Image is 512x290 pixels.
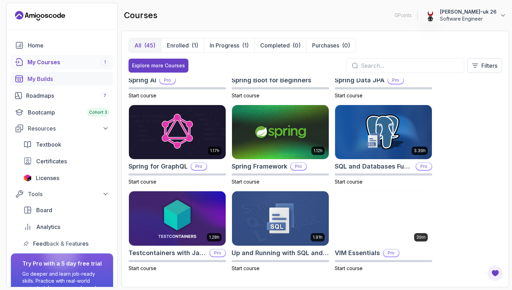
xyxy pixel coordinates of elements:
[335,92,363,98] span: Start course
[312,41,339,50] p: Purchases
[383,250,399,256] p: Pro
[36,223,60,231] span: Analytics
[129,162,188,171] h2: Spring for GraphQL
[335,179,363,185] span: Start course
[361,61,458,70] input: Search...
[19,171,113,185] a: licenses
[19,237,113,251] a: feedback
[232,265,259,271] span: Start course
[28,58,109,66] div: My Courses
[416,235,426,240] p: 39m
[11,89,113,103] a: roadmaps
[129,92,156,98] span: Start course
[232,92,259,98] span: Start course
[19,137,113,151] a: textbook
[335,248,380,258] h2: VIM Essentials
[11,122,113,135] button: Resources
[28,190,109,198] div: Tools
[335,191,432,246] img: VIM Essentials card
[291,163,306,170] p: Pro
[129,105,226,159] img: Spring for GraphQL card
[232,105,329,159] img: Spring Framework card
[11,55,113,69] a: courses
[104,59,106,65] span: 1
[210,41,239,50] p: In Progress
[232,75,311,85] h2: Spring Boot for Beginners
[23,174,32,181] img: jetbrains icon
[11,105,113,119] a: bootcamp
[124,10,157,21] h2: courses
[467,58,502,73] button: Filters
[129,75,156,85] h2: Spring AI
[209,235,219,240] p: 1.28h
[335,265,363,271] span: Start course
[242,41,249,50] div: (1)
[161,38,204,52] button: Enrolled(1)
[313,148,323,154] p: 1.12h
[19,203,113,217] a: board
[129,191,226,246] img: Testcontainers with Java card
[160,77,175,84] p: Pro
[33,239,88,248] span: Feedback & Features
[440,15,497,22] p: Software Engineer
[11,72,113,86] a: builds
[335,75,385,85] h2: Spring Data JPA
[254,38,306,52] button: Completed(0)
[416,163,432,170] p: Pro
[89,110,107,115] span: Cohort 3
[424,9,437,22] img: user profile image
[204,38,254,52] button: In Progress(1)
[132,62,185,69] div: Explore more Courses
[28,108,109,117] div: Bootcamp
[440,8,497,15] p: [PERSON_NAME]-uk 26
[306,38,356,52] button: Purchases(0)
[19,154,113,168] a: certificates
[191,163,207,170] p: Pro
[144,41,155,50] div: (45)
[232,162,287,171] h2: Spring Framework
[28,75,109,83] div: My Builds
[210,148,219,154] p: 1.17h
[15,10,65,21] a: Landing page
[342,41,350,50] div: (0)
[11,188,113,200] button: Tools
[232,248,329,258] h2: Up and Running with SQL and Databases
[335,105,432,159] img: SQL and Databases Fundamentals card
[335,162,413,171] h2: SQL and Databases Fundamentals
[388,77,403,84] p: Pro
[487,265,504,282] button: Open Feedback Button
[36,157,67,165] span: Certificates
[134,41,141,50] p: All
[414,148,426,154] p: 3.39h
[26,91,109,100] div: Roadmaps
[19,220,113,234] a: analytics
[129,38,161,52] button: All(45)
[28,41,109,50] div: Home
[210,250,225,256] p: Pro
[423,8,506,22] button: user profile image[PERSON_NAME]-uk 26Software Engineer
[129,59,188,73] button: Explore more Courses
[232,179,259,185] span: Start course
[129,265,156,271] span: Start course
[232,191,329,246] img: Up and Running with SQL and Databases card
[36,140,61,149] span: Textbook
[129,248,207,258] h2: Testcontainers with Java
[192,41,198,50] div: (1)
[36,174,59,182] span: Licenses
[167,41,189,50] p: Enrolled
[129,179,156,185] span: Start course
[11,38,113,52] a: home
[28,124,109,133] div: Resources
[481,61,497,70] p: Filters
[313,235,323,240] p: 1.91h
[395,12,412,19] p: 0 Points
[36,206,52,214] span: Board
[293,41,301,50] div: (0)
[103,93,106,98] span: 7
[260,41,290,50] p: Completed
